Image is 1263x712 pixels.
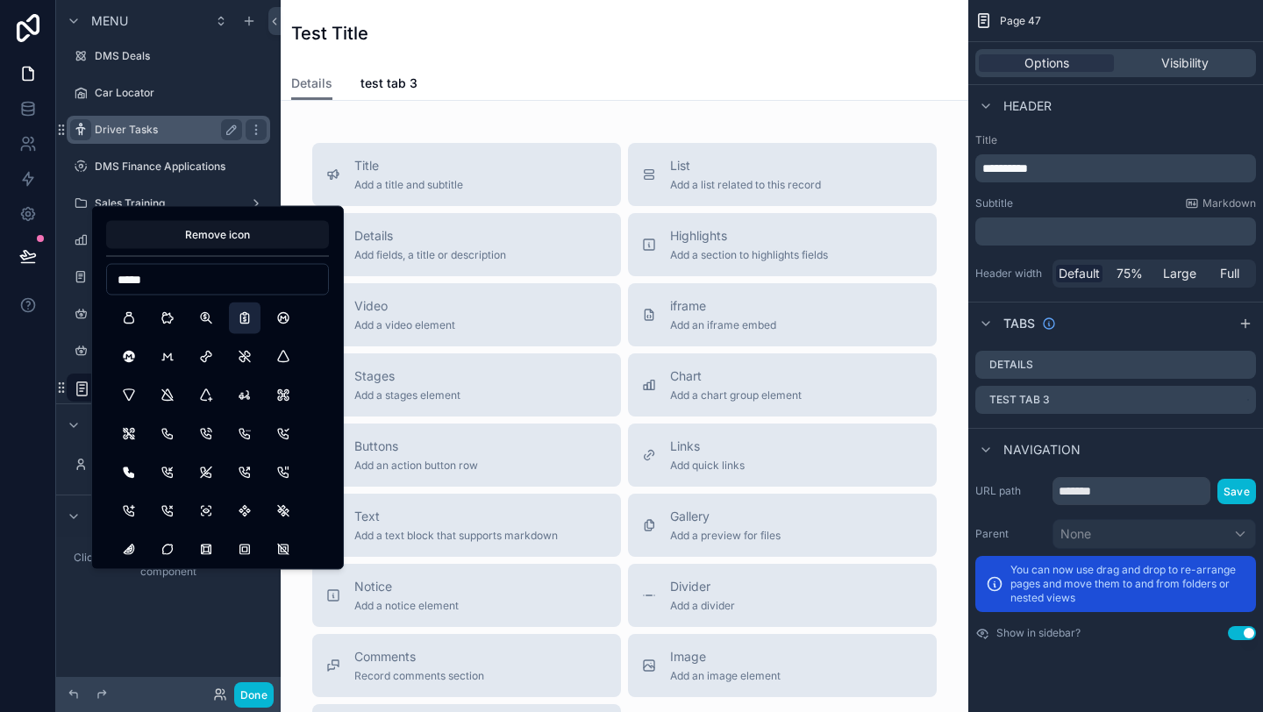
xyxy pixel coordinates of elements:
button: ScanEye [190,495,222,527]
button: CurrencyMonero [152,341,183,373]
span: Add a section to highlights fields [670,248,828,262]
span: Add an action button row [354,459,478,473]
span: 75% [1117,265,1143,282]
span: Page 47 [1000,14,1041,28]
span: Add fields, a title or description [354,248,506,262]
div: scrollable content [56,537,281,593]
a: DMS Finance Applications [67,153,270,181]
button: DetailsAdd fields, a title or description [312,213,621,276]
button: ButtonsAdd an action button row [312,424,621,487]
div: scrollable content [975,154,1256,182]
span: Buttons [354,438,478,455]
button: HighlightsAdd a section to highlights fields [628,213,937,276]
a: Driver Tasks [67,116,270,144]
label: DMS Deals [95,49,267,63]
div: scrollable content [975,217,1256,246]
a: Details [291,68,332,101]
button: TitleAdd a title and subtitle [312,143,621,206]
span: Add a text block that supports markdown [354,529,558,543]
a: Markdown [1185,196,1256,210]
span: Tabs [1003,315,1035,332]
span: List [670,157,821,174]
span: Divider [670,578,735,595]
span: Options [1024,54,1069,72]
button: BoxModel2 [229,534,260,566]
button: GalleryAdd a preview for files [628,494,937,557]
span: None [1060,525,1091,543]
a: My Profile [67,451,270,479]
button: Save [1217,479,1256,504]
span: Links [670,438,745,455]
button: Cone [268,341,299,373]
span: Add quick links [670,459,745,473]
h1: Test Title [291,21,368,46]
a: Sales Training [67,189,270,217]
span: Visibility [1161,54,1209,72]
span: Menu [91,12,128,30]
button: Bone [190,341,222,373]
button: Lemon2 [152,534,183,566]
span: Add a stages element [354,388,460,402]
button: PigMoney [152,303,183,334]
button: NoticeAdd a notice element [312,564,621,627]
button: CommentsRecord comments section [312,634,621,697]
div: Click the plus icon above to add a new component [56,537,281,593]
label: Sales Training [95,196,242,210]
a: Insurance Board [67,300,270,328]
label: Parent [975,527,1045,541]
span: Add an image element [670,669,781,683]
button: StagesAdd a stages element [312,353,621,417]
span: Gallery [670,508,781,525]
span: Default [1059,265,1100,282]
label: test tab 3 [989,393,1050,407]
button: PhoneIncoming [152,457,183,488]
button: Done [234,682,274,708]
span: Notice [354,578,459,595]
button: DroneOff [113,418,145,450]
button: Moneybag [113,303,145,334]
span: Add a title and subtitle [354,178,463,192]
button: Lemon [113,534,145,566]
label: Car Locator [95,86,267,100]
button: CoinMonero [268,303,299,334]
span: iframe [670,297,776,315]
label: Subtitle [975,196,1013,210]
button: PhoneCalling [229,418,260,450]
span: Add a preview for files [670,529,781,543]
span: Add a video element [354,318,455,332]
span: Header [1003,97,1052,115]
button: PhoneFilled [113,457,145,488]
span: Add an iframe embed [670,318,776,332]
label: Show in sidebar? [996,626,1081,640]
button: PhoneX [152,495,183,527]
button: PhoneOff [190,457,222,488]
span: Video [354,297,455,315]
span: Details [354,227,506,245]
button: Drone [268,380,299,411]
span: Add a notice element [354,599,459,613]
span: Markdown [1202,196,1256,210]
button: ConePlus [190,380,222,411]
button: CoinMoneroFilled [113,341,145,373]
label: Title [975,133,1256,147]
span: Stages [354,367,460,385]
button: iframeAdd an iframe embed [628,283,937,346]
label: Driver Tasks [95,123,235,137]
button: Remove icon [106,221,329,249]
button: Phone [152,418,183,450]
button: ComponentsOff [268,495,299,527]
span: Comments [354,648,484,666]
button: PhoneCheck [268,418,299,450]
span: Record comments section [354,669,484,683]
button: PhonePlus [113,495,145,527]
button: Cone2 [113,380,145,411]
p: You can now use drag and drop to re-arrange pages and move them to and from folders or nested views [1010,563,1245,605]
button: ReportMoney [229,303,260,334]
a: DMS Car Movement [67,263,270,291]
span: Large [1163,265,1196,282]
a: Sales Dashboard [67,226,270,254]
span: Full [1220,265,1239,282]
span: Add a chart group element [670,388,802,402]
label: Header width [975,267,1045,281]
span: Add a divider [670,599,735,613]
